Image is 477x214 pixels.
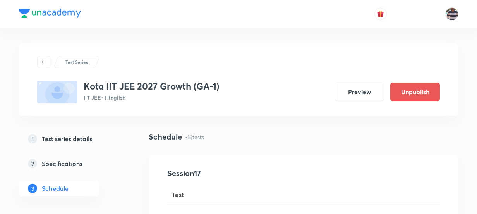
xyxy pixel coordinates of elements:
[28,134,37,143] p: 1
[84,81,219,92] h3: Kota IIT JEE 2027 Growth (GA-1)
[167,167,309,179] h4: Session 17
[185,133,204,141] p: • 16 tests
[377,10,384,17] img: avatar
[42,159,82,168] h5: Specifications
[19,9,81,18] img: Company Logo
[172,190,184,199] span: Test
[42,134,92,143] h5: Test series details
[37,81,77,103] img: fallback-thumbnail.png
[28,159,37,168] p: 2
[84,93,219,102] p: IIT JEE • Hinglish
[19,9,81,20] a: Company Logo
[19,156,124,171] a: 2Specifications
[149,131,182,143] h4: Schedule
[390,83,440,101] button: Unpublish
[28,184,37,193] p: 3
[19,131,124,147] a: 1Test series details
[65,59,88,66] p: Test Series
[335,83,384,101] button: Preview
[374,8,387,20] button: avatar
[445,7,458,21] img: jugraj singh
[42,184,69,193] h5: Schedule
